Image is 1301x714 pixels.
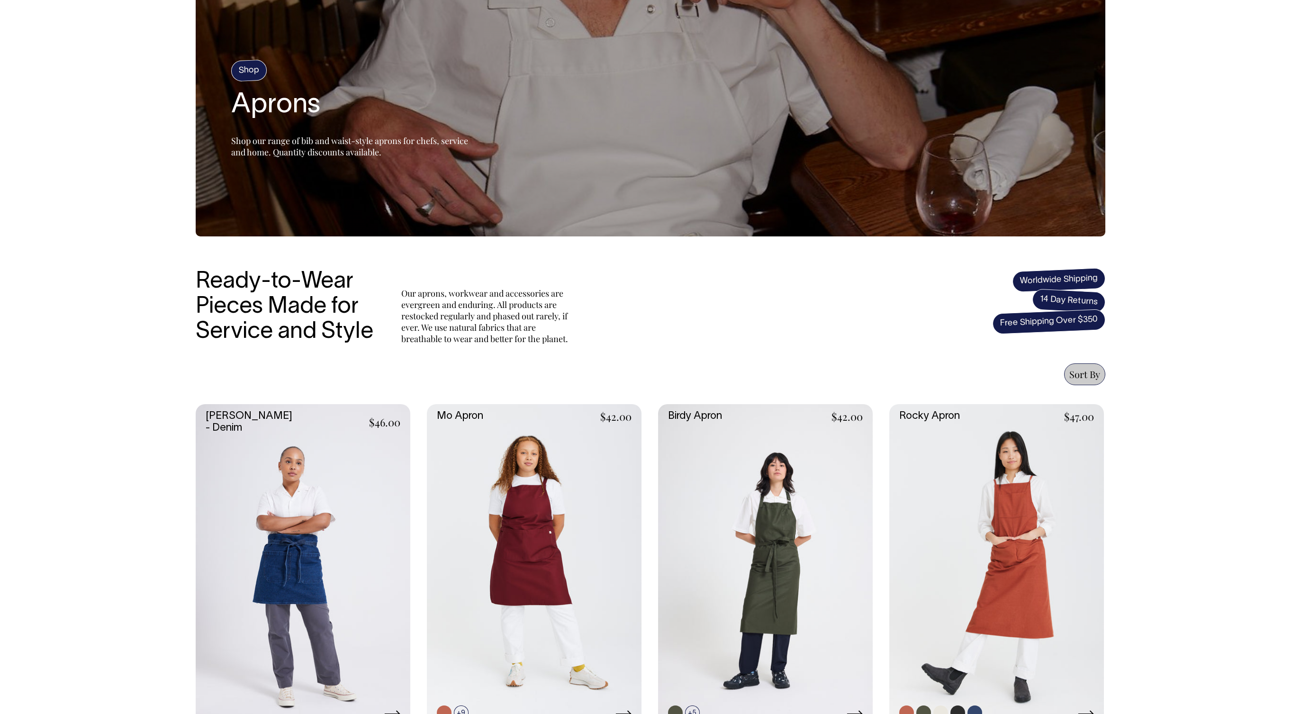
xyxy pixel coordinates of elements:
h1: Aprons [231,90,468,121]
p: Our aprons, workwear and accessories are evergreen and enduring. All products are restocked regul... [401,288,572,344]
span: 14 Day Returns [1032,289,1106,313]
span: Worldwide Shipping [1012,268,1106,292]
span: Free Shipping Over $350 [992,309,1106,334]
span: Sort By [1069,368,1100,380]
span: Shop our range of bib and waist-style aprons for chefs, service and home. Quantity discounts avai... [231,135,468,158]
h4: Shop [231,60,267,82]
h3: Ready-to-Wear Pieces Made for Service and Style [196,270,380,344]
